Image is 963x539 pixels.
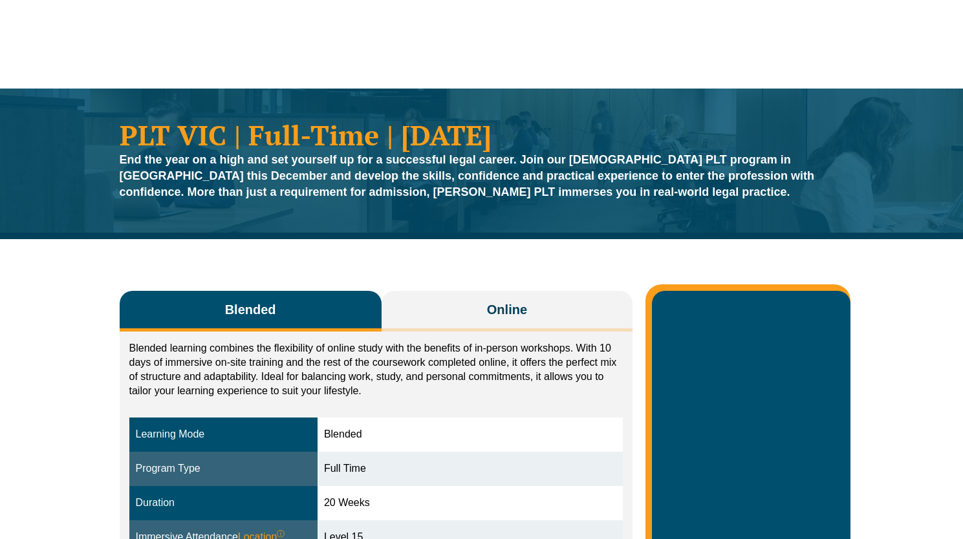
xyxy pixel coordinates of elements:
div: Blended [324,427,616,442]
span: Blended [225,301,276,319]
div: Duration [136,496,311,511]
div: 20 Weeks [324,496,616,511]
sup: ⓘ [277,529,285,538]
strong: End the year on a high and set yourself up for a successful legal career. Join our [DEMOGRAPHIC_D... [120,153,815,198]
div: Full Time [324,461,616,476]
div: Learning Mode [136,427,311,442]
p: Blended learning combines the flexibility of online study with the benefits of in-person workshop... [129,341,623,398]
h1: PLT VIC | Full-Time | [DATE] [120,121,844,149]
div: Program Type [136,461,311,476]
span: Online [487,301,527,319]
